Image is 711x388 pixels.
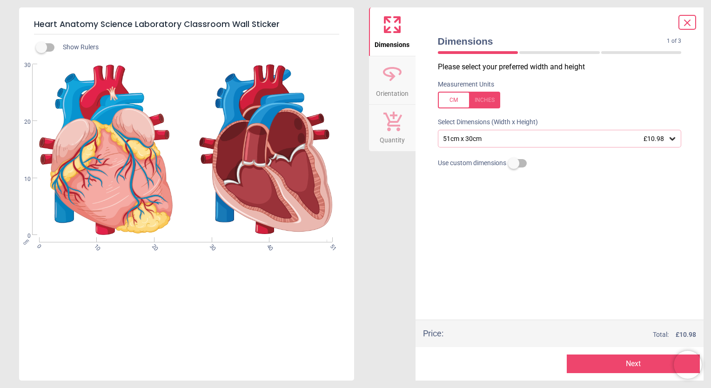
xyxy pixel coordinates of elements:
span: £ [676,330,696,340]
span: 1 of 3 [667,37,681,45]
span: 20 [150,243,156,249]
label: Measurement Units [438,80,494,89]
span: 20 [13,118,31,126]
span: 30 [208,243,214,249]
iframe: Brevo live chat [674,351,702,379]
span: cm [22,238,30,246]
span: Quantity [380,131,405,145]
h5: Heart Anatomy Science Laboratory Classroom Wall Sticker [34,15,339,34]
button: Next [567,355,700,373]
span: 10 [93,243,99,249]
span: Orientation [376,85,409,99]
span: Dimensions [375,36,409,50]
div: Total: [457,330,697,340]
button: Dimensions [369,7,416,56]
button: Orientation [369,56,416,105]
p: Please select your preferred width and height [438,62,689,72]
div: Show Rulers [41,42,354,53]
span: 0 [35,243,41,249]
span: 10.98 [679,331,696,338]
span: 51 [328,243,334,249]
span: Dimensions [438,34,667,48]
label: Select Dimensions (Width x Height) [430,118,538,127]
button: Quantity [369,105,416,151]
span: Use custom dimensions [438,159,506,168]
span: 30 [13,61,31,69]
span: 40 [265,243,271,249]
span: 0 [13,232,31,240]
span: 10 [13,175,31,183]
span: £10.98 [644,135,664,142]
div: 51cm x 30cm [442,135,668,143]
div: Price : [423,328,443,339]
